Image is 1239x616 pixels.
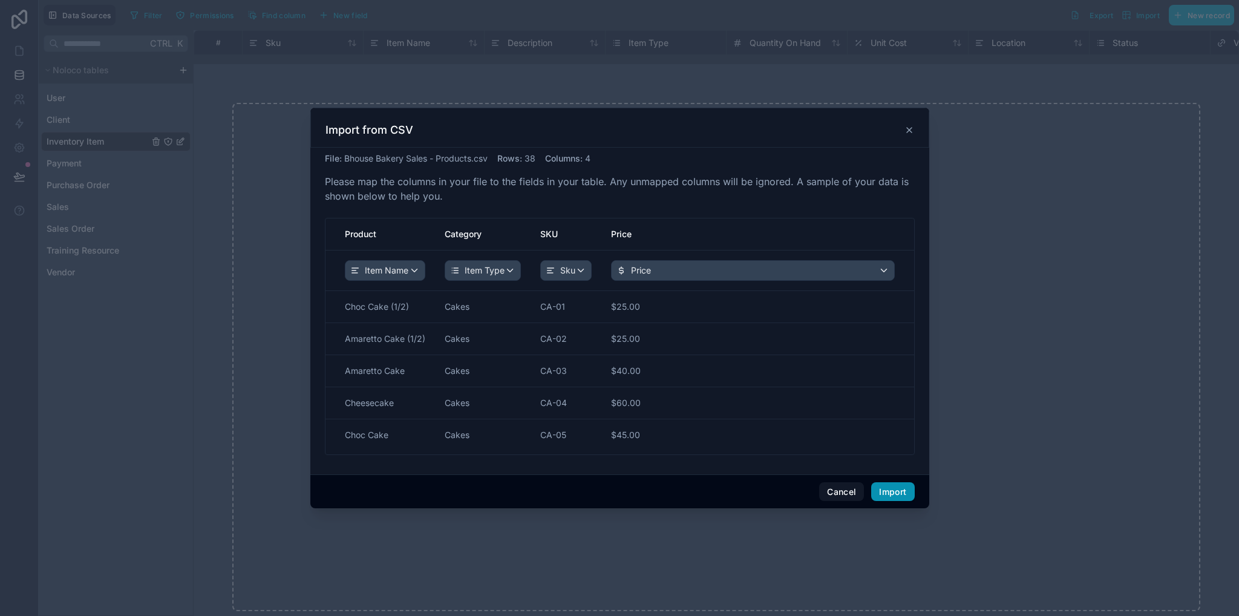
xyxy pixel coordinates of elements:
[435,323,531,355] td: Cakes
[601,355,914,387] td: $40.00
[344,153,488,163] span: Bhouse Bakery Sales - Products.csv
[325,218,435,251] th: Product
[601,419,914,456] td: $45.00
[585,153,590,163] span: 4
[365,264,408,277] span: Item Name
[325,290,435,323] td: Choc Cake (1/2)
[525,153,535,163] span: 38
[819,482,864,502] button: Cancel
[531,419,601,456] td: CA-05
[631,264,651,277] span: Price
[435,218,531,251] th: Category
[325,218,914,454] div: scrollable content
[545,153,583,163] span: Columns :
[497,153,522,163] span: Rows :
[540,260,592,281] button: Sku
[325,323,435,355] td: Amaretto Cake (1/2)
[560,264,575,277] span: Sku
[601,323,914,355] td: $25.00
[601,387,914,419] td: $60.00
[325,123,413,137] h3: Import from CSV
[531,218,601,251] th: SKU
[531,387,601,419] td: CA-04
[871,482,914,502] button: Import
[325,419,435,456] td: Choc Cake
[325,355,435,387] td: Amaretto Cake
[435,355,531,387] td: Cakes
[611,260,895,281] button: Price
[325,153,342,163] span: File :
[325,387,435,419] td: Cheesecake
[601,218,914,251] th: Price
[601,290,914,323] td: $25.00
[465,264,505,277] span: Item Type
[531,290,601,323] td: CA-01
[345,260,425,281] button: Item Name
[445,260,521,281] button: Item Type
[325,174,915,203] p: Please map the columns in your file to the fields in your table. Any unmapped columns will be ign...
[531,355,601,387] td: CA-03
[531,323,601,355] td: CA-02
[435,419,531,456] td: Cakes
[435,290,531,323] td: Cakes
[435,387,531,419] td: Cakes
